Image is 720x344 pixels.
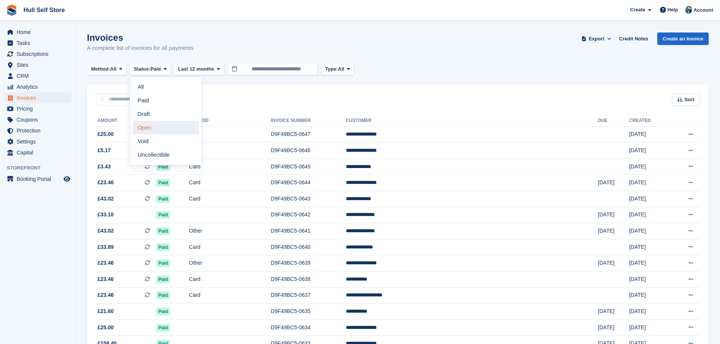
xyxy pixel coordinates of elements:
th: Amount [96,115,156,127]
button: Export [580,32,613,45]
span: Last 12 months [178,65,214,73]
span: Create [630,6,645,14]
span: Paid [156,163,170,171]
td: D9F49BC5-0638 [271,271,346,288]
td: Card [189,239,271,255]
span: £3.43 [98,163,111,171]
td: [DATE] [629,255,670,271]
td: Other [189,255,271,271]
td: [DATE] [598,175,629,191]
span: £21.60 [98,307,114,315]
span: Paid [156,227,170,235]
td: Card [189,271,271,288]
span: Capital [17,147,62,158]
th: Method [189,115,271,127]
td: Card [189,143,271,159]
td: Card [189,159,271,175]
p: A complete list of invoices for all payments [87,44,194,52]
td: [DATE] [598,255,629,271]
span: £33.10 [98,211,114,219]
span: £43.02 [98,227,114,235]
span: CRM [17,71,62,81]
span: Analytics [17,82,62,92]
td: D9F49BC5-0635 [271,304,346,320]
button: Last 12 months [174,63,224,76]
span: Sort [684,96,694,103]
a: Open [133,121,199,134]
td: [DATE] [629,319,670,336]
span: £5.17 [98,147,111,154]
span: £23.46 [98,179,114,187]
td: [DATE] [598,223,629,239]
span: All [110,65,117,73]
span: Paid [156,292,170,299]
td: D9F49BC5-0640 [271,239,346,255]
td: Card [189,126,271,143]
span: Paid [156,244,170,251]
a: Preview store [62,174,71,184]
td: [DATE] [629,175,670,191]
span: Tasks [17,38,62,48]
a: menu [4,49,71,59]
td: [DATE] [629,207,670,223]
span: £23.46 [98,275,114,283]
td: D9F49BC5-0639 [271,255,346,271]
span: Paid [156,211,170,219]
span: Type: [325,65,338,73]
span: Account [694,6,713,14]
a: menu [4,71,71,81]
td: Card [189,175,271,191]
span: Paid [156,308,170,315]
span: Invoices [17,93,62,103]
td: D9F49BC5-0644 [271,175,346,191]
td: Card [189,191,271,207]
span: Sites [17,60,62,70]
a: Create an Invoice [657,32,709,45]
span: Paid [156,324,170,332]
span: Subscriptions [17,49,62,59]
a: menu [4,93,71,103]
span: £43.02 [98,195,114,203]
a: Draft [133,107,199,121]
a: menu [4,60,71,70]
td: [DATE] [598,319,629,336]
span: £33.89 [98,243,114,251]
td: D9F49BC5-0634 [271,319,346,336]
td: [DATE] [629,159,670,175]
span: Paid [156,259,170,267]
td: [DATE] [629,304,670,320]
th: Created [629,115,670,127]
span: Pricing [17,103,62,114]
span: Settings [17,136,62,147]
span: Coupons [17,114,62,125]
button: Method: All [87,63,127,76]
span: £25.00 [98,130,114,138]
button: Type: All [321,63,354,76]
a: All [133,80,199,94]
a: Credit Notes [616,32,651,45]
td: [DATE] [629,126,670,143]
a: Void [133,134,199,148]
span: Booking Portal [17,174,62,184]
td: D9F49BC5-0642 [271,207,346,223]
span: £23.46 [98,291,114,299]
img: stora-icon-8386f47178a22dfd0bd8f6a31ec36ba5ce8667c1dd55bd0f319d3a0aa187defe.svg [6,5,17,16]
th: Due [598,115,629,127]
span: £23.46 [98,259,114,267]
td: [DATE] [629,239,670,255]
a: menu [4,27,71,37]
a: menu [4,147,71,158]
td: D9F49BC5-0646 [271,143,346,159]
th: Invoice Number [271,115,346,127]
td: [DATE] [598,304,629,320]
span: Home [17,27,62,37]
td: D9F49BC5-0637 [271,287,346,304]
span: Status: [134,65,150,73]
td: [DATE] [598,207,629,223]
td: D9F49BC5-0641 [271,223,346,239]
span: Paid [150,65,161,73]
a: menu [4,174,71,184]
td: [DATE] [629,271,670,288]
img: Hull Self Store [685,6,692,14]
a: Paid [133,94,199,107]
